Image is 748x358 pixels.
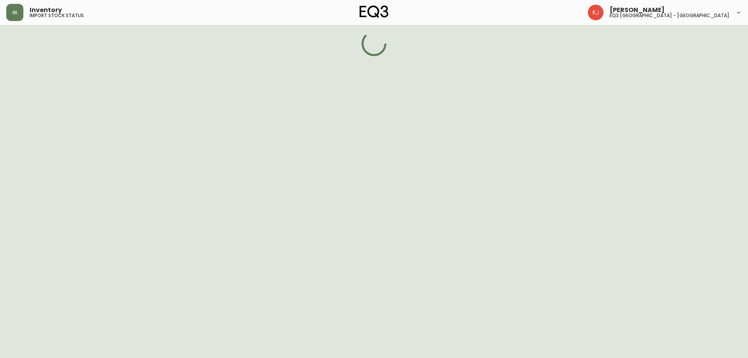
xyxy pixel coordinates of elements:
[610,7,665,13] span: [PERSON_NAME]
[610,13,729,18] h5: eq3 [GEOGRAPHIC_DATA] - [GEOGRAPHIC_DATA]
[360,5,388,18] img: logo
[588,5,603,20] img: 24a625d34e264d2520941288c4a55f8e
[30,13,84,18] h5: import stock status
[30,7,62,13] span: Inventory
